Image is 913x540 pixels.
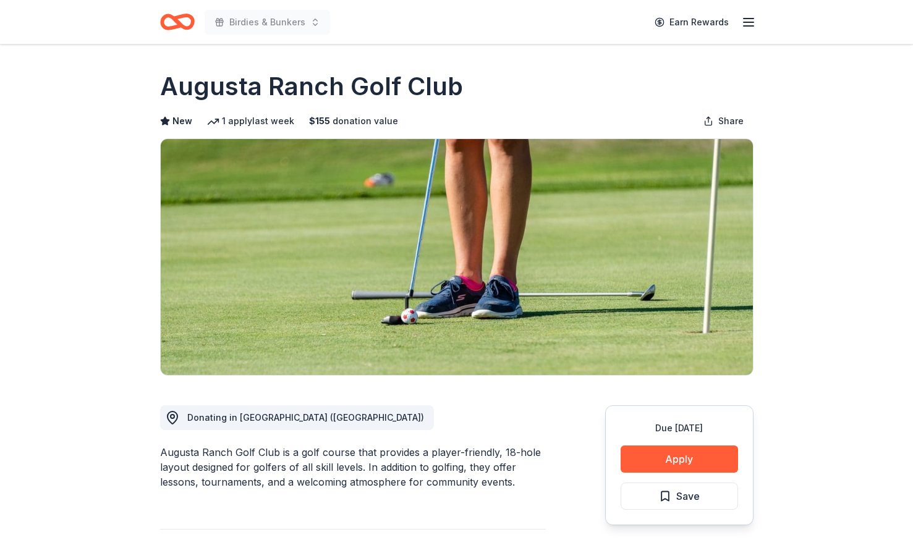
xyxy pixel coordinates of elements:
a: Home [160,7,195,36]
img: Image for Augusta Ranch Golf Club [161,139,753,375]
button: Birdies & Bunkers [205,10,330,35]
button: Share [694,109,754,133]
button: Apply [621,445,738,473]
div: Due [DATE] [621,421,738,436]
span: Share [718,114,744,129]
div: 1 apply last week [207,114,294,129]
span: $ 155 [309,114,330,129]
span: Save [676,488,700,504]
span: Birdies & Bunkers [229,15,305,30]
div: Augusta Ranch Golf Club is a golf course that provides a player-friendly, 18-hole layout designed... [160,445,546,489]
span: Donating in [GEOGRAPHIC_DATA] ([GEOGRAPHIC_DATA]) [187,412,424,423]
h1: Augusta Ranch Golf Club [160,69,463,104]
span: New [172,114,192,129]
button: Save [621,483,738,510]
span: donation value [333,114,398,129]
a: Earn Rewards [647,11,736,33]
